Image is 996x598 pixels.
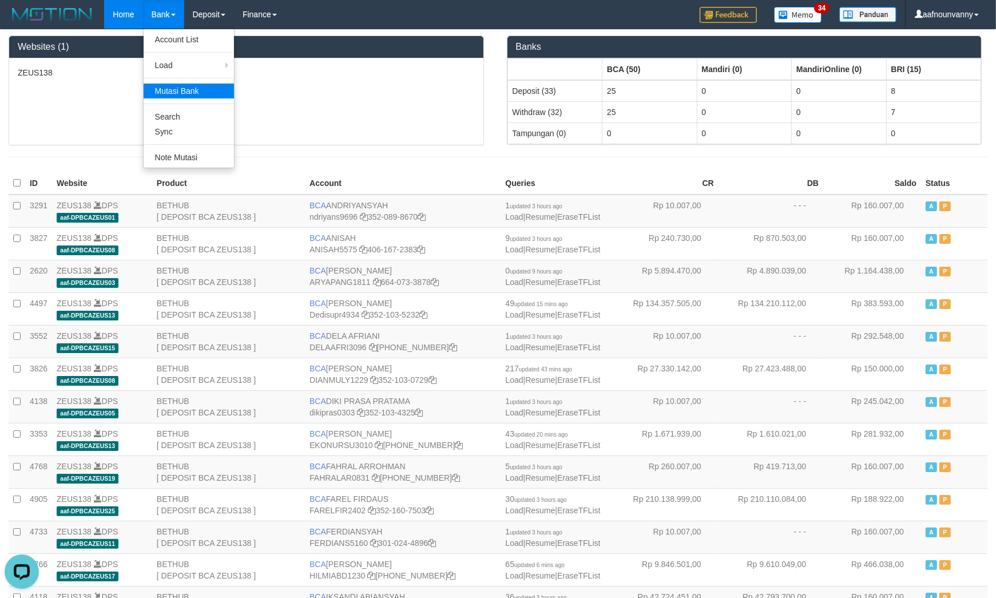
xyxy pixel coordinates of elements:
a: dikipras0303 [309,408,355,417]
a: Copy DELAAFRI3096 to clipboard [369,343,377,352]
a: Load [506,245,523,254]
td: Rp 9.846.501,00 [613,553,718,586]
span: Active [926,560,937,570]
span: updated 6 mins ago [514,562,565,568]
td: 0 [792,122,887,144]
span: aaf-DPBCAZEUS17 [57,572,118,581]
span: 1 [506,331,563,340]
td: 4138 [25,390,52,423]
a: Copy 4061672383 to clipboard [417,245,425,254]
td: 8 [886,80,981,102]
a: ANISAH5575 [309,245,357,254]
span: BCA [309,364,326,373]
a: EKONURSU3010 [309,441,373,450]
span: aaf-DPBCAZEUS11 [57,539,118,549]
button: Open LiveChat chat widget [5,5,39,39]
th: DB [719,172,823,195]
span: Active [926,495,937,505]
a: ZEUS138 [57,527,92,536]
a: Load [506,473,523,482]
a: Load [506,212,523,221]
a: Load [506,375,523,385]
td: BETHUB [ DEPOSIT BCA ZEUS138 ] [152,521,305,553]
a: Copy ANISAH5575 to clipboard [359,245,367,254]
a: Copy DIANMULY1229 to clipboard [370,375,378,385]
td: ANISAH 406-167-2383 [305,227,501,260]
span: Paused [939,234,951,244]
td: ANDRIYANSYAH 352-089-8670 [305,195,501,228]
td: BETHUB [ DEPOSIT BCA ZEUS138 ] [152,325,305,358]
td: BETHUB [ DEPOSIT BCA ZEUS138 ] [152,390,305,423]
a: EraseTFList [557,375,600,385]
th: Saldo [823,172,921,195]
span: updated 3 hours ago [510,529,562,536]
a: Load [506,310,523,319]
a: Copy ARYAPANG1811 to clipboard [373,278,381,287]
a: ZEUS138 [57,429,92,438]
td: BETHUB [ DEPOSIT BCA ZEUS138 ] [152,195,305,228]
td: - - - [719,325,823,358]
span: aaf-DPBCAZEUS13 [57,311,118,320]
span: BCA [309,494,326,504]
th: Queries [501,172,614,195]
img: Button%20Memo.svg [774,7,822,23]
td: 0 [697,122,792,144]
span: Paused [939,267,951,276]
td: Rp 210.138.999,00 [613,488,718,521]
th: Group: activate to sort column ascending [697,58,792,80]
td: DPS [52,260,152,292]
td: Rp 160.007,00 [823,521,921,553]
td: FERDIANSYAH 301-024-4896 [305,521,501,553]
td: BETHUB [ DEPOSIT BCA ZEUS138 ] [152,456,305,488]
a: ZEUS138 [57,201,92,210]
td: Rp 10.007,00 [613,325,718,358]
a: DIANMULY1229 [309,375,368,385]
a: ZEUS138 [57,233,92,243]
span: Active [926,201,937,211]
a: ARYAPANG1811 [309,278,371,287]
a: Load [506,538,523,548]
td: DPS [52,488,152,521]
span: aaf-DPBCAZEUS19 [57,474,118,484]
span: Paused [939,495,951,505]
td: Rp 1.610.021,00 [719,423,823,456]
span: Paused [939,560,951,570]
th: Group: activate to sort column ascending [792,58,887,80]
a: Resume [525,506,555,515]
span: aaf-DPBCAZEUS01 [57,213,118,223]
span: | | [506,299,601,319]
a: Sync [144,124,234,139]
span: Active [926,299,937,309]
img: MOTION_logo.png [9,6,96,23]
td: 25 [602,101,697,122]
span: BCA [309,201,326,210]
td: Withdraw (32) [507,101,602,122]
h3: Websites (1) [18,42,475,52]
td: BETHUB [ DEPOSIT BCA ZEUS138 ] [152,260,305,292]
span: 217 [506,364,573,373]
td: [PERSON_NAME] 664-073-3878 [305,260,501,292]
td: Rp 4.890.039,00 [719,260,823,292]
td: Rp 1.164.438,00 [823,260,921,292]
a: Load [506,343,523,352]
a: Copy 3520898670 to clipboard [418,212,426,221]
a: Copy Dedisupr4934 to clipboard [362,310,370,319]
a: EraseTFList [557,506,600,515]
span: | | [506,397,601,417]
a: Load [506,506,523,515]
th: Group: activate to sort column ascending [602,58,697,80]
td: DPS [52,358,152,390]
td: DIKI PRASA PRATAMA 352-103-4325 [305,390,501,423]
span: aaf-DPBCAZEUS25 [57,506,118,516]
span: 34 [814,3,830,13]
span: BCA [309,266,326,275]
span: | | [506,201,601,221]
td: 4905 [25,488,52,521]
span: Paused [939,365,951,374]
a: EraseTFList [557,278,600,287]
td: [PERSON_NAME] 352-103-5232 [305,292,501,325]
span: Paused [939,332,951,342]
a: FAHRALAR0831 [309,473,370,482]
a: Copy ndriyans9696 to clipboard [360,212,368,221]
span: updated 43 mins ago [519,366,572,373]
